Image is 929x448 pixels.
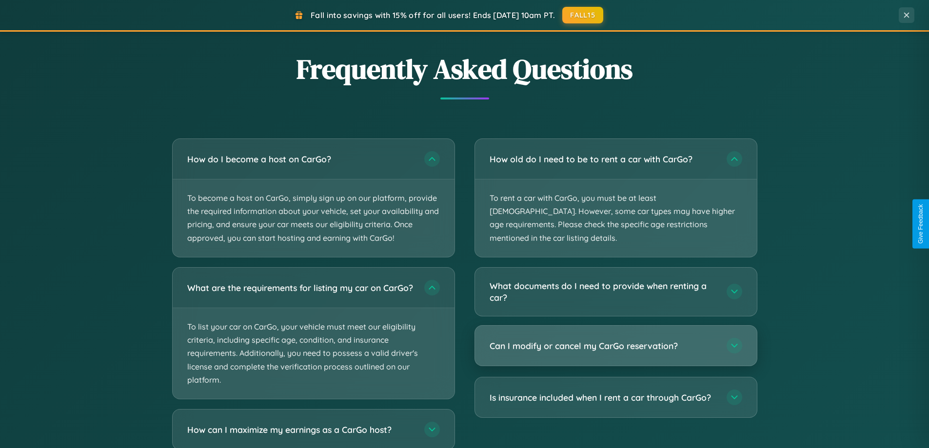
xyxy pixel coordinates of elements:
[311,10,555,20] span: Fall into savings with 15% off for all users! Ends [DATE] 10am PT.
[172,50,757,88] h2: Frequently Asked Questions
[490,391,717,404] h3: Is insurance included when I rent a car through CarGo?
[173,308,455,399] p: To list your car on CarGo, your vehicle must meet our eligibility criteria, including specific ag...
[187,153,415,165] h3: How do I become a host on CarGo?
[187,281,415,293] h3: What are the requirements for listing my car on CarGo?
[173,179,455,257] p: To become a host on CarGo, simply sign up on our platform, provide the required information about...
[187,423,415,435] h3: How can I maximize my earnings as a CarGo host?
[490,153,717,165] h3: How old do I need to be to rent a car with CarGo?
[562,7,603,23] button: FALL15
[917,204,924,244] div: Give Feedback
[490,340,717,352] h3: Can I modify or cancel my CarGo reservation?
[475,179,757,257] p: To rent a car with CarGo, you must be at least [DEMOGRAPHIC_DATA]. However, some car types may ha...
[490,280,717,304] h3: What documents do I need to provide when renting a car?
